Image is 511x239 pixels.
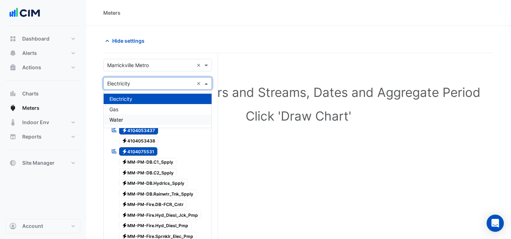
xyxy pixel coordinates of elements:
[22,50,37,57] span: Alerts
[6,86,80,101] button: Charts
[111,148,118,154] fa-icon: Reportable
[197,80,203,87] span: Clear
[122,127,127,133] fa-icon: Electricity
[119,147,158,156] span: 4104075531
[119,211,202,219] span: MM-PM-Fire.Hyd_Diesl_Jck_Pmp
[122,233,127,239] fa-icon: Electricity
[122,191,127,196] fa-icon: Electricity
[487,215,504,232] div: Open Intercom Messenger
[109,106,118,112] span: Gas
[6,156,80,170] button: Site Manager
[122,223,127,228] fa-icon: Electricity
[6,130,80,144] button: Reports
[22,119,49,126] span: Indoor Env
[9,90,16,97] app-icon: Charts
[22,64,41,71] span: Actions
[122,212,127,217] fa-icon: Electricity
[22,222,43,230] span: Account
[9,35,16,42] app-icon: Dashboard
[119,200,187,209] span: MM-PM-Fire.DB-FCR_Cntr
[119,179,188,188] span: MM-PM-DB.Hydrlcs_Spply
[6,219,80,233] button: Account
[22,35,49,42] span: Dashboard
[115,108,482,123] h1: Click 'Draw Chart'
[112,37,145,44] span: Hide settings
[6,46,80,60] button: Alerts
[119,189,197,198] span: MM-PM-DB.Rainwtr_Tnk_Spply
[9,50,16,57] app-icon: Alerts
[109,96,132,102] span: Electricity
[119,168,177,177] span: MM-PM-DB.C2_Spply
[6,32,80,46] button: Dashboard
[9,119,16,126] app-icon: Indoor Env
[119,158,177,167] span: MM-PM-DB.C1_Spply
[109,117,123,123] span: Water
[119,221,192,230] span: MM-PM-Fire.Hyd_Diesl_Pmp
[115,85,482,100] h1: Select Site, Meters and Streams, Dates and Aggregate Period
[9,133,16,140] app-icon: Reports
[9,64,16,71] app-icon: Actions
[6,115,80,130] button: Indoor Env
[103,34,149,47] button: Hide settings
[111,127,118,133] fa-icon: Reportable
[122,202,127,207] fa-icon: Electricity
[122,181,127,186] fa-icon: Electricity
[104,91,212,128] div: Options List
[103,9,120,17] div: Meters
[9,159,16,167] app-icon: Site Manager
[197,61,203,69] span: Clear
[122,159,127,165] fa-icon: Electricity
[6,60,80,75] button: Actions
[22,104,39,112] span: Meters
[9,104,16,112] app-icon: Meters
[119,126,158,135] span: 4104053437
[9,6,41,20] img: Company Logo
[122,149,127,154] fa-icon: Electricity
[119,137,159,145] span: 4104053438
[122,138,127,144] fa-icon: Electricity
[22,133,42,140] span: Reports
[22,90,39,97] span: Charts
[22,159,55,167] span: Site Manager
[122,170,127,175] fa-icon: Electricity
[6,101,80,115] button: Meters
